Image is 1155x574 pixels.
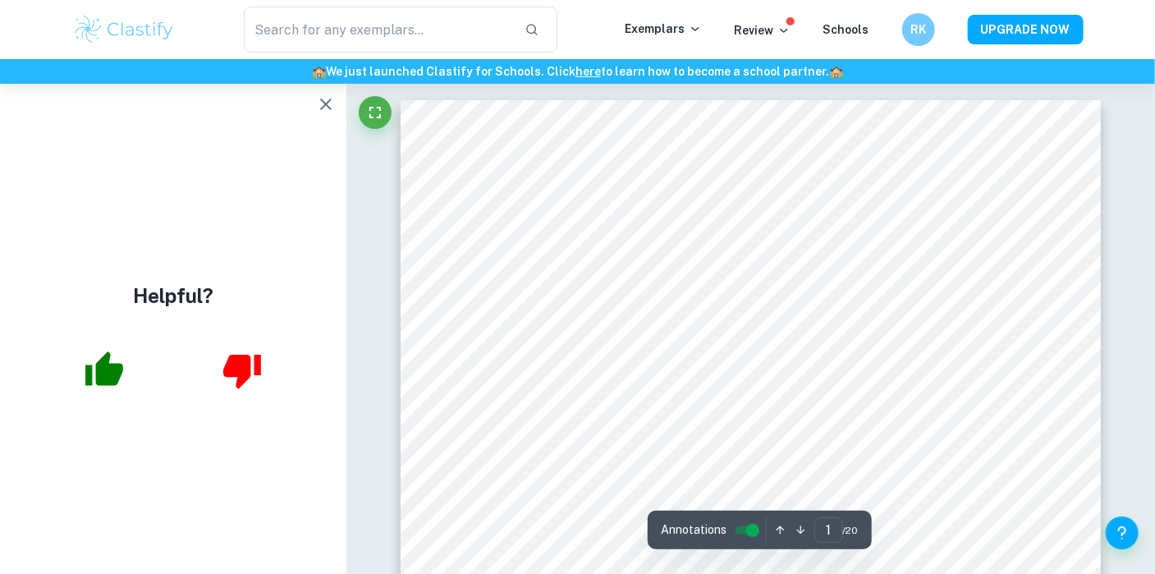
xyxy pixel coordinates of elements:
span: Annotations [661,521,726,539]
span: 🏫 [312,65,326,78]
p: Exemplars [626,20,702,38]
input: Search for any exemplars... [244,7,512,53]
a: here [575,65,601,78]
button: RK [902,13,935,46]
h6: RK [909,21,928,39]
button: Fullscreen [359,96,392,129]
button: Help and Feedback [1106,517,1139,549]
span: 🏫 [829,65,843,78]
h6: We just launched Clastify for Schools. Click to learn how to become a school partner. [3,62,1152,80]
h4: Helpful? [133,281,213,310]
a: Schools [823,23,869,36]
button: UPGRADE NOW [968,15,1084,44]
span: / 20 [843,523,859,538]
img: Clastify logo [72,13,176,46]
p: Review [735,21,791,39]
